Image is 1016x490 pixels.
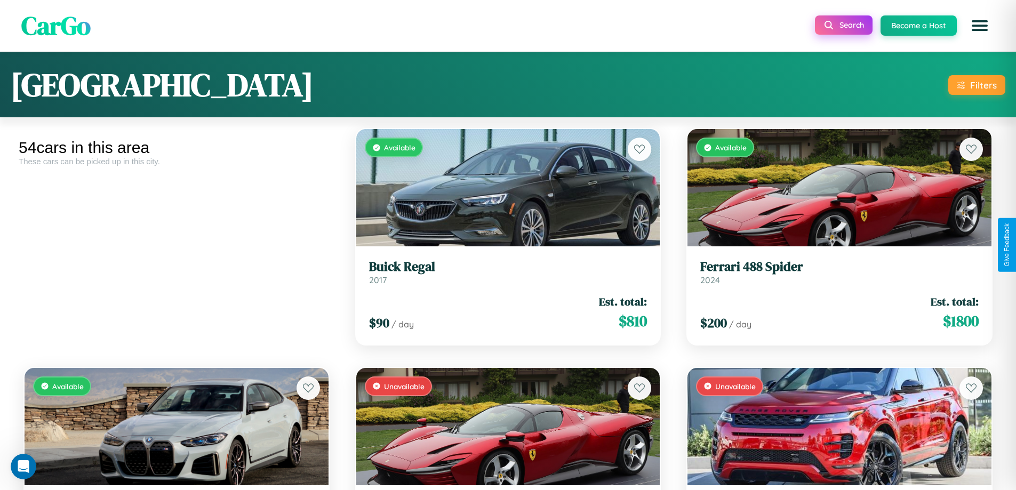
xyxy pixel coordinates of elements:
span: Available [52,382,84,391]
span: 2024 [700,275,720,285]
button: Search [815,15,873,35]
div: These cars can be picked up in this city. [19,157,334,166]
h3: Ferrari 488 Spider [700,259,979,275]
span: Search [839,20,864,30]
span: Est. total: [931,294,979,309]
button: Filters [948,75,1005,95]
span: Available [384,143,415,152]
div: 54 cars in this area [19,139,334,157]
span: / day [729,319,751,330]
span: $ 810 [619,310,647,332]
span: Unavailable [715,382,756,391]
span: CarGo [21,8,91,43]
span: Unavailable [384,382,425,391]
div: Filters [970,79,997,91]
span: 2017 [369,275,387,285]
span: Available [715,143,747,152]
a: Ferrari 488 Spider2024 [700,259,979,285]
span: $ 1800 [943,310,979,332]
span: / day [391,319,414,330]
button: Become a Host [881,15,957,36]
a: Buick Regal2017 [369,259,647,285]
iframe: Intercom live chat [11,454,36,479]
span: $ 90 [369,314,389,332]
div: Give Feedback [1003,223,1011,267]
button: Open menu [965,11,995,41]
h3: Buick Regal [369,259,647,275]
span: Est. total: [599,294,647,309]
h1: [GEOGRAPHIC_DATA] [11,63,314,107]
span: $ 200 [700,314,727,332]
